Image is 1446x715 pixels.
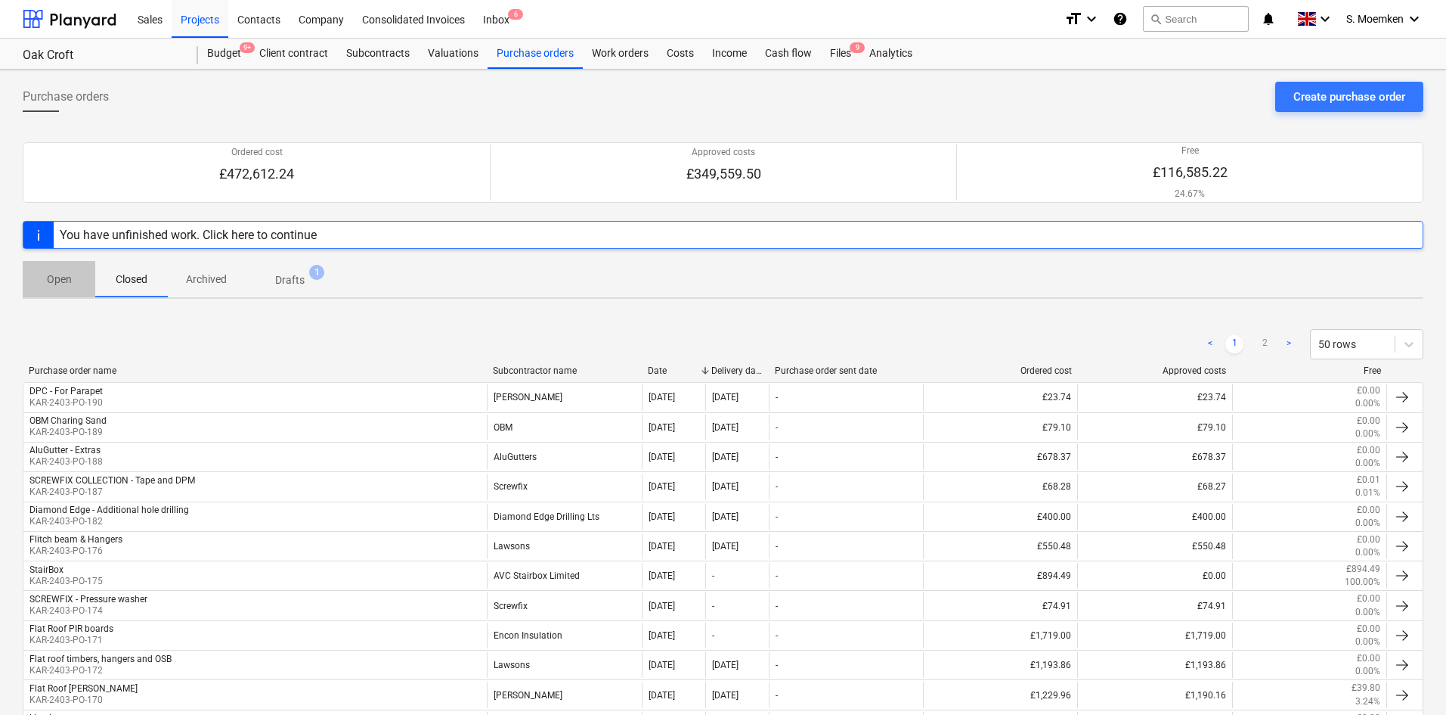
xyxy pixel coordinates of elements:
p: Free [1153,145,1228,157]
div: [DATE] [649,481,675,492]
div: - [776,511,778,522]
div: - [776,392,778,403]
a: Page 2 [1256,335,1274,353]
div: SCREWFIX - Pressure washer [29,594,147,605]
p: KAR-2403-PO-171 [29,634,113,647]
div: Oak Croft [23,48,180,64]
div: £1,719.00 [923,623,1077,648]
span: 1 [309,265,324,280]
div: Purchase order name [29,365,481,376]
p: KAR-2403-PO-175 [29,575,103,588]
div: [PERSON_NAME] [487,384,641,410]
p: £0.00 [1357,592,1380,605]
div: Flitch beam & Hangers [29,534,122,545]
div: £1,719.00 [1077,623,1231,648]
div: £23.74 [1077,384,1231,410]
p: 0.00% [1355,665,1380,678]
p: 0.00% [1355,636,1380,648]
p: 0.00% [1355,457,1380,470]
div: £68.28 [923,474,1077,499]
button: Create purchase order [1275,82,1423,112]
div: £550.48 [923,533,1077,559]
p: KAR-2403-PO-189 [29,426,107,439]
p: 0.00% [1355,606,1380,619]
a: Files9 [821,39,860,69]
p: KAR-2403-PO-170 [29,694,138,707]
div: £400.00 [1077,504,1231,530]
div: [DATE] [712,660,738,670]
p: £0.00 [1357,533,1380,546]
div: £1,193.86 [923,652,1077,678]
div: Files [821,39,860,69]
div: Analytics [860,39,921,69]
div: SCREWFIX COLLECTION - Tape and DPM [29,475,195,486]
div: £74.91 [1077,592,1231,618]
p: £894.49 [1346,563,1380,576]
div: Free [1238,365,1381,376]
div: OBM [487,415,641,440]
div: Ordered cost [929,365,1072,376]
a: Client contract [250,39,337,69]
button: Search [1143,6,1249,32]
div: You have unfinished work. Click here to continue [60,228,317,242]
p: 0.01% [1355,487,1380,499]
div: [DATE] [649,511,675,522]
div: Date [648,365,699,376]
div: [DATE] [649,660,675,670]
a: Previous page [1201,335,1219,353]
p: £0.00 [1357,623,1380,636]
div: [DATE] [649,570,675,581]
p: KAR-2403-PO-176 [29,545,122,558]
p: KAR-2403-PO-174 [29,605,147,617]
div: Encon Insulation [487,623,641,648]
div: - [712,601,714,611]
p: £0.00 [1357,652,1380,665]
p: 24.67% [1153,188,1228,201]
div: Screwfix [487,474,641,499]
div: Flat Roof PIR boards [29,623,113,634]
i: keyboard_arrow_down [1316,10,1334,28]
p: £0.01 [1357,474,1380,487]
p: £116,585.22 [1153,163,1228,182]
div: Purchase order sent date [775,365,918,376]
div: Lawsons [487,533,641,559]
span: search [1150,13,1162,25]
p: £0.00 [1357,444,1380,457]
div: Subcontractor name [493,365,636,376]
div: - [776,601,778,611]
p: £39.80 [1352,682,1380,695]
p: £472,612.24 [219,165,294,183]
div: £550.48 [1077,533,1231,559]
div: £1,193.86 [1077,652,1231,678]
a: Subcontracts [337,39,419,69]
div: Lawsons [487,652,641,678]
a: Income [703,39,756,69]
div: £1,190.16 [1077,682,1231,707]
div: - [776,690,778,701]
div: £678.37 [923,444,1077,470]
div: Costs [658,39,703,69]
div: Diamond Edge Drilling Lts [487,504,641,530]
a: Budget9+ [198,39,250,69]
div: [DATE] [712,422,738,433]
p: £0.00 [1357,415,1380,427]
div: - [712,630,714,641]
div: [DATE] [712,690,738,701]
div: [DATE] [649,392,675,403]
i: format_size [1064,10,1082,28]
div: £400.00 [923,504,1077,530]
div: £894.49 [923,563,1077,589]
div: - [776,630,778,641]
div: Purchase orders [488,39,583,69]
p: Archived [186,272,227,288]
p: 100.00% [1345,576,1380,589]
p: 0.00% [1355,427,1380,440]
div: DPC - For Parapet [29,386,103,396]
div: Flat Roof [PERSON_NAME] [29,683,138,694]
div: Screwfix [487,592,641,618]
span: 9 [850,42,865,53]
div: AluGutter - Extras [29,445,101,455]
div: £79.10 [1077,415,1231,440]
